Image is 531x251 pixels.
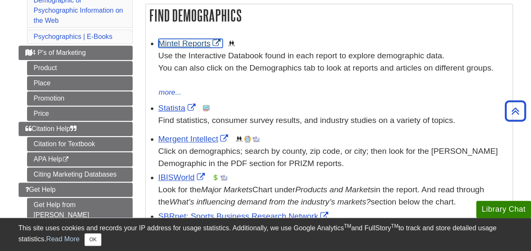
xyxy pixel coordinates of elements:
[25,186,56,193] span: Get Help
[158,104,198,112] a: Link opens in new window
[158,173,207,182] a: Link opens in new window
[295,185,374,194] i: Products and Markets
[25,125,77,132] span: Citation Help
[27,137,133,151] a: Citation for Textbook
[19,183,133,197] a: Get Help
[203,105,210,112] img: Statistics
[169,197,370,206] i: What’s influencing demand from the industry’s markets?
[158,115,508,127] p: Find statistics, consumer survey results, and industry studies on a variety of topics.
[253,136,259,142] img: Industry Report
[236,136,242,142] img: Demographics
[34,33,112,40] a: Psychographics | E-Books
[158,184,508,208] div: Look for the Chart under in the report. And read through the section below the chart.
[476,201,531,218] button: Library Chat
[158,50,508,86] div: Use the Interactive Databook found in each report to explore demographic data. You can also click...
[221,174,227,181] img: Industry Report
[158,87,182,98] button: more...
[391,223,398,229] sup: TM
[84,233,101,246] button: Close
[19,122,133,136] a: Citation Help
[19,223,513,246] div: This site uses cookies and records your IP address for usage statistics. Additionally, we use Goo...
[344,223,351,229] sup: TM
[146,4,512,27] h2: Find Demographics
[27,198,133,222] a: Get Help from [PERSON_NAME]
[27,91,133,106] a: Promotion
[27,76,133,90] a: Place
[502,105,529,117] a: Back to Top
[158,134,231,143] a: Link opens in new window
[46,235,79,243] a: Read More
[62,157,69,162] i: This link opens in a new window
[158,39,223,48] a: Link opens in new window
[158,212,331,221] a: Link opens in new window
[27,61,133,75] a: Product
[201,185,253,194] i: Major Markets
[25,49,86,56] span: 4 P's of Marketing
[158,145,508,170] div: Click on demographics; search by county, zip code, or city; then look for the [PERSON_NAME] Demog...
[27,106,133,121] a: Price
[228,40,235,47] img: Demographics
[27,152,133,166] a: APA Help
[244,136,251,142] img: Company Information
[19,46,133,60] a: 4 P's of Marketing
[27,167,133,182] a: Citing Marketing Databases
[212,174,219,181] img: Financial Report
